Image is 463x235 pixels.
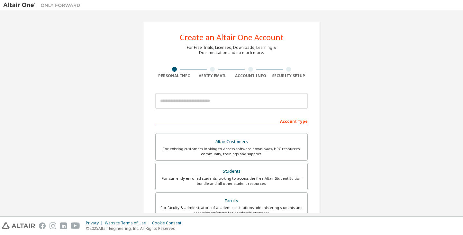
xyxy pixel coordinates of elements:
div: Verify Email [194,73,232,78]
p: © 2025 Altair Engineering, Inc. All Rights Reserved. [86,226,185,231]
div: Students [159,167,304,176]
img: instagram.svg [50,222,56,229]
div: Account Type [155,116,308,126]
div: Personal Info [155,73,194,78]
img: altair_logo.svg [2,222,35,229]
div: Account Info [232,73,270,78]
div: Privacy [86,221,105,226]
div: For currently enrolled students looking to access the free Altair Student Edition bundle and all ... [159,176,304,186]
div: Security Setup [270,73,308,78]
img: linkedin.svg [60,222,67,229]
div: Cookie Consent [152,221,185,226]
div: For faculty & administrators of academic institutions administering students and accessing softwa... [159,205,304,215]
img: facebook.svg [39,222,46,229]
div: For existing customers looking to access software downloads, HPC resources, community, trainings ... [159,146,304,157]
div: Altair Customers [159,137,304,146]
img: youtube.svg [71,222,80,229]
div: For Free Trials, Licenses, Downloads, Learning & Documentation and so much more. [187,45,276,55]
div: Website Terms of Use [105,221,152,226]
div: Faculty [159,196,304,205]
div: Create an Altair One Account [180,33,284,41]
img: Altair One [3,2,84,8]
